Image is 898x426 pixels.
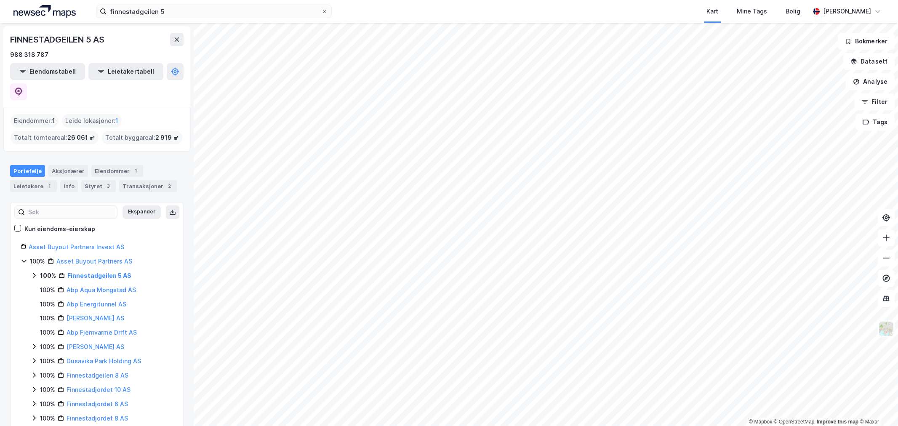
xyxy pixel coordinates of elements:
div: [PERSON_NAME] [823,6,871,16]
a: [PERSON_NAME] AS [67,314,124,322]
div: 2 [165,182,173,190]
div: Mine Tags [737,6,767,16]
div: 1 [45,182,53,190]
a: OpenStreetMap [774,419,815,425]
a: [PERSON_NAME] AS [67,343,124,350]
a: Finnestadgeilen 5 AS [67,272,131,279]
div: 100% [30,256,45,266]
iframe: Chat Widget [856,386,898,426]
input: Søk på adresse, matrikkel, gårdeiere, leietakere eller personer [107,5,321,18]
a: Improve this map [817,419,858,425]
div: Kontrollprogram for chat [856,386,898,426]
div: Bolig [786,6,800,16]
div: 100% [40,327,55,338]
button: Filter [854,93,895,110]
a: Asset Buyout Partners Invest AS [29,243,124,250]
div: 100% [40,313,55,323]
span: 1 [115,116,118,126]
img: logo.a4113a55bc3d86da70a041830d287a7e.svg [13,5,76,18]
img: Z [878,321,894,337]
div: Eiendommer [91,165,143,177]
div: 100% [40,370,55,381]
div: 1 [131,167,140,175]
div: FINNESTADGEILEN 5 AS [10,33,106,46]
div: 100% [40,356,55,366]
a: Dusavika Park Holding AS [67,357,141,365]
div: Totalt tomteareal : [11,131,99,144]
a: Abp Energitunnel AS [67,301,126,308]
a: Mapbox [749,419,772,425]
a: Finnestadjordet 8 AS [67,415,128,422]
div: 100% [40,285,55,295]
div: Leide lokasjoner : [62,114,122,128]
button: Eiendomstabell [10,63,85,80]
button: Bokmerker [838,33,895,50]
div: Totalt byggareal : [102,131,182,144]
button: Tags [855,114,895,130]
div: Kun eiendoms-eierskap [24,224,95,234]
div: 100% [40,271,56,281]
div: Portefølje [10,165,45,177]
a: Asset Buyout Partners AS [56,258,132,265]
button: Ekspander [123,205,161,219]
div: Leietakere [10,180,57,192]
div: 100% [40,299,55,309]
div: Transaksjoner [119,180,177,192]
span: 2 919 ㎡ [155,133,179,143]
div: Info [60,180,78,192]
div: Kart [706,6,718,16]
div: 988 318 787 [10,50,48,60]
div: 100% [40,342,55,352]
div: 3 [104,182,112,190]
span: 1 [52,116,55,126]
div: 100% [40,399,55,409]
div: Styret [81,180,116,192]
a: Abp Fjernvarme Drift AS [67,329,137,336]
span: 26 061 ㎡ [67,133,95,143]
button: Leietakertabell [88,63,163,80]
button: Datasett [843,53,895,70]
div: 100% [40,385,55,395]
a: Finnestadgeilen 8 AS [67,372,128,379]
a: Finnestadjordet 10 AS [67,386,131,393]
div: Eiendommer : [11,114,59,128]
a: Abp Aqua Mongstad AS [67,286,136,293]
button: Analyse [846,73,895,90]
div: Aksjonærer [48,165,88,177]
div: 100% [40,413,55,423]
input: Søk [25,206,117,218]
a: Finnestadjordet 6 AS [67,400,128,407]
